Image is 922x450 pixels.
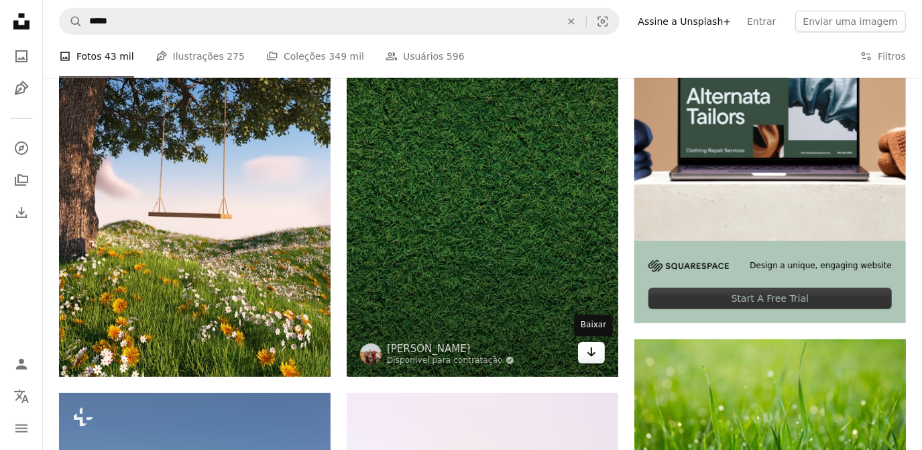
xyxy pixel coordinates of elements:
[630,11,740,32] a: Assine a Unsplash+
[360,343,382,365] img: Ir para o perfil de Jake Nackos
[739,11,784,32] a: Entrar
[574,315,613,337] div: Baixar
[59,167,331,179] a: uma árvore com um balanço pendurado nela
[447,49,465,64] span: 596
[227,49,245,64] span: 275
[266,35,364,78] a: Coleções 349 mil
[750,260,892,272] span: Design a unique, engaging website
[8,135,35,162] a: Explorar
[329,49,364,64] span: 349 mil
[557,9,586,34] button: Limpar
[587,9,619,34] button: Pesquisa visual
[8,199,35,226] a: Histórico de downloads
[8,75,35,102] a: Ilustrações
[634,423,906,435] a: Fechar foto de grama verde
[8,383,35,410] button: Idioma
[8,415,35,442] button: Menu
[8,351,35,378] a: Entrar / Cadastrar-se
[648,260,729,272] img: file-1705255347840-230a6ab5bca9image
[578,342,605,363] a: Baixar
[648,288,892,309] div: Start A Free Trial
[387,342,514,355] a: [PERSON_NAME]
[59,8,620,35] form: Pesquise conteúdo visual em todo o site
[156,35,245,78] a: Ilustrações 275
[860,35,906,78] button: Filtros
[60,9,82,34] button: Pesquise na Unsplash
[387,355,514,366] a: Disponível para contratação
[8,8,35,38] a: Início — Unsplash
[8,43,35,70] a: Fotos
[386,35,465,78] a: Usuários 596
[8,167,35,194] a: Coleções
[795,11,906,32] button: Enviar uma imagem
[347,167,618,179] a: campo de grama verde durante o dia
